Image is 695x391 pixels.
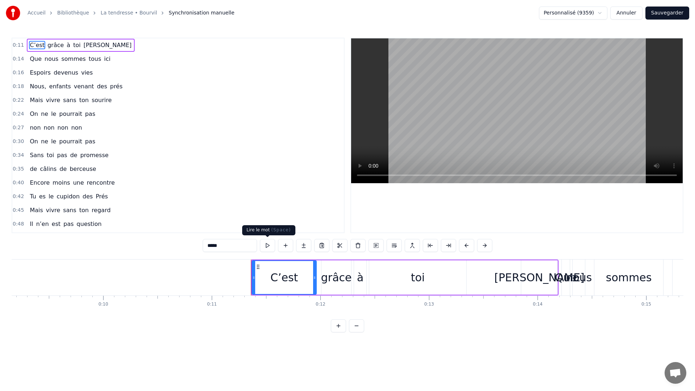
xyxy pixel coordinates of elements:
span: Sans [29,151,44,159]
span: ici [103,55,111,63]
span: de [59,165,67,173]
span: le [50,137,57,146]
span: câlins [39,165,57,173]
div: sommes [606,269,652,286]
span: cupidon [56,192,80,201]
div: 0:11 [207,302,217,307]
span: venant [73,82,95,91]
span: Mais [29,206,43,214]
div: C’est [270,269,298,286]
span: de [69,151,78,159]
span: ne [40,110,49,118]
span: vivre [45,96,61,104]
a: Bibliothèque [57,9,89,17]
a: La tendresse • Bourvil [101,9,157,17]
span: 0:45 [13,207,24,214]
span: 0:30 [13,138,24,145]
div: 0:10 [98,302,108,307]
span: nous [44,55,59,63]
span: C’est [29,41,45,49]
span: 0:11 [13,42,24,49]
span: On [29,137,39,146]
span: pas [56,151,68,159]
span: de [29,165,38,173]
span: pas [84,110,96,118]
span: sommes [60,55,86,63]
div: nous [566,269,592,286]
span: promesse [80,151,109,159]
div: toi [411,269,425,286]
span: 0:24 [13,110,24,118]
span: toi [46,151,55,159]
span: question [76,220,102,228]
span: sourire [91,96,112,104]
span: une [72,178,85,187]
div: 0:12 [316,302,325,307]
div: 0:14 [533,302,543,307]
span: Nous, [29,82,47,91]
span: des [82,192,93,201]
span: pourrait [58,110,83,118]
span: sans [62,96,77,104]
span: 0:42 [13,193,24,200]
span: sans [62,206,77,214]
span: 0:27 [13,124,24,131]
span: 0:18 [13,83,24,90]
span: ne [40,137,49,146]
span: 0:22 [13,97,24,104]
img: youka [6,6,20,20]
button: Annuler [610,7,642,20]
span: es [38,192,46,201]
span: Que [29,55,42,63]
span: le [48,192,54,201]
div: Lire le mot [242,225,295,235]
a: Ouvrir le chat [665,362,686,384]
span: le [50,110,57,118]
div: 0:13 [424,302,434,307]
span: regard [91,206,111,214]
span: 0:40 [13,179,24,186]
span: moins [52,178,71,187]
span: 0:14 [13,55,24,63]
span: berceuse [69,165,97,173]
span: Prés [95,192,109,201]
div: à [357,269,363,286]
div: grâce [321,269,352,286]
span: Synchronisation manuelle [169,9,235,17]
div: [PERSON_NAME] [494,269,585,286]
span: Mais [29,96,43,104]
span: Espoirs [29,68,51,77]
span: grâce [47,41,64,49]
span: 0:48 [13,220,24,228]
span: On [29,110,39,118]
span: est [51,220,61,228]
button: Sauvegarder [645,7,689,20]
span: ton [79,206,89,214]
span: tous [88,55,102,63]
span: non [43,123,55,132]
span: Encore [29,178,50,187]
span: pourrait [58,137,83,146]
span: n’en [35,220,50,228]
span: [PERSON_NAME] [83,41,132,49]
span: pas [84,137,96,146]
span: prés [109,82,123,91]
span: non [71,123,83,132]
span: vivre [45,206,61,214]
span: des [96,82,108,91]
span: toi [72,41,81,49]
nav: breadcrumb [28,9,235,17]
span: 0:34 [13,152,24,159]
span: ton [79,96,89,104]
div: 0:15 [641,302,651,307]
a: Accueil [28,9,46,17]
span: rencontre [86,178,115,187]
span: enfants [49,82,72,91]
span: à [66,41,71,49]
span: devenus [53,68,79,77]
span: pas [63,220,74,228]
span: non [57,123,69,132]
div: Que [555,269,577,286]
span: Il [29,220,34,228]
span: vies [80,68,93,77]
